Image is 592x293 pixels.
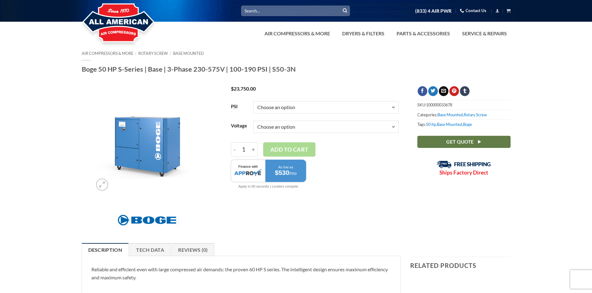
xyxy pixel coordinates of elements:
[437,161,491,168] img: Free Shipping
[93,86,201,194] img: Boge 50 HP S-Series | Base | 3-Phase 230-575V | 100-190 PSI | S50-3N
[418,86,427,96] a: Share on Facebook
[338,27,388,40] a: Dryers & Filters
[231,142,238,157] input: Reduce quantity of Boge 50 HP S-Series | Base | 3-Phase 230-575V | 100-190 PSI | S50-3N
[263,142,315,157] button: Add to cart
[231,86,256,91] bdi: 23,750.00
[417,136,511,148] a: Get Quote
[114,211,180,229] img: Boge
[463,122,472,127] a: Boge
[173,51,204,56] a: Base Mounted
[410,257,511,274] h3: Related products
[231,104,247,109] label: PSI
[446,138,474,146] span: Get Quote
[449,86,459,96] a: Pin on Pinterest
[231,123,247,128] label: Voltage
[426,122,436,127] a: 50-hp
[438,112,463,117] a: Base Mounted
[250,142,258,157] input: Increase quantity of Boge 50 HP S-Series | Base | 3-Phase 230-575V | 100-190 PSI | S50-3N
[460,6,486,16] a: Contact Us
[82,51,133,56] a: Air Compressors & More
[417,110,511,119] span: Categories: ,
[460,86,470,96] a: Share on Tumblr
[415,6,452,16] a: (833) 4 AIR PWR
[82,51,511,56] nav: Breadcrumb
[172,243,214,256] a: Reviews (0)
[464,112,487,117] a: Rotary Screw
[417,119,511,129] span: Tags: , ,
[96,179,108,191] a: Zoom
[428,86,438,96] a: Share on Twitter
[340,6,350,16] button: Submit
[426,102,452,107] span: 100000033678
[82,243,129,256] a: Description
[82,65,511,73] h1: Boge 50 HP S-Series | Base | 3-Phase 230-575V | 100-190 PSI | S50-3N
[437,122,462,127] a: Base Mounted
[138,51,168,56] a: Rotary Screw
[417,100,511,109] span: SKU:
[130,243,171,256] a: Tech Data
[495,7,499,15] a: Login
[439,169,488,176] strong: Ships Factory Direct
[241,6,350,16] input: Search…
[261,27,334,40] a: Air Compressors & More
[507,7,511,15] a: View cart
[91,265,392,281] p: Reliable and efficient even with large compressed air demands: the proven 60 HP S series. The int...
[238,142,250,157] input: Product quantity
[135,51,136,56] span: /
[170,51,171,56] span: /
[393,27,454,40] a: Parts & Accessories
[439,86,448,96] a: Email to a Friend
[231,86,234,91] span: $
[458,27,511,40] a: Service & Repairs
